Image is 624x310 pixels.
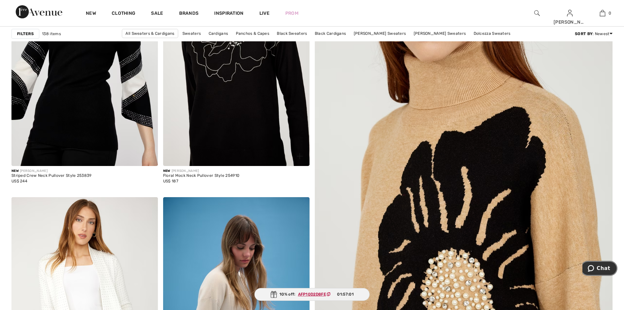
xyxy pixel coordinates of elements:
img: Gift.svg [270,291,277,298]
span: 0 [609,10,611,16]
span: New [11,169,19,173]
a: Sign In [567,10,573,16]
a: Prom [285,10,298,17]
img: My Bag [600,9,605,17]
a: Black Cardigans [312,29,350,38]
a: [PERSON_NAME] Sweaters [350,29,409,38]
img: search the website [534,9,540,17]
div: Floral Mock Neck Pullover Style 254910 [163,174,239,178]
ins: AFP10D2D8FE [298,292,326,297]
a: Dolcezza Sweaters [470,29,514,38]
div: [PERSON_NAME] [554,19,586,26]
a: Panchos & Capes [233,29,273,38]
span: New [163,169,170,173]
a: Brands [179,10,199,17]
div: [PERSON_NAME] [163,169,239,174]
span: 01:57:01 [337,291,353,297]
a: Sweaters [179,29,204,38]
span: US$ 187 [163,179,178,183]
span: US$ 244 [11,179,27,183]
a: 0 [586,9,618,17]
a: [PERSON_NAME] Sweaters [410,29,469,38]
a: Cardigans [205,29,232,38]
strong: Sort By [575,31,593,36]
div: [PERSON_NAME] [11,169,92,174]
a: New [86,10,96,17]
img: 1ère Avenue [16,5,62,18]
a: Sale [151,10,163,17]
img: My Info [567,9,573,17]
iframe: Opens a widget where you can chat to one of our agents [582,261,617,277]
a: Clothing [112,10,135,17]
a: Black Sweaters [274,29,310,38]
img: plus_v2.svg [297,153,303,159]
a: Live [259,10,270,17]
div: Striped Crew Neck Pullover Style 253839 [11,174,92,178]
span: Inspiration [214,10,243,17]
div: : Newest [575,31,613,37]
span: 138 items [42,31,61,37]
strong: Filters [17,31,34,37]
a: All Sweaters & Cardigans [122,29,178,38]
div: 10% off: [254,288,370,301]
